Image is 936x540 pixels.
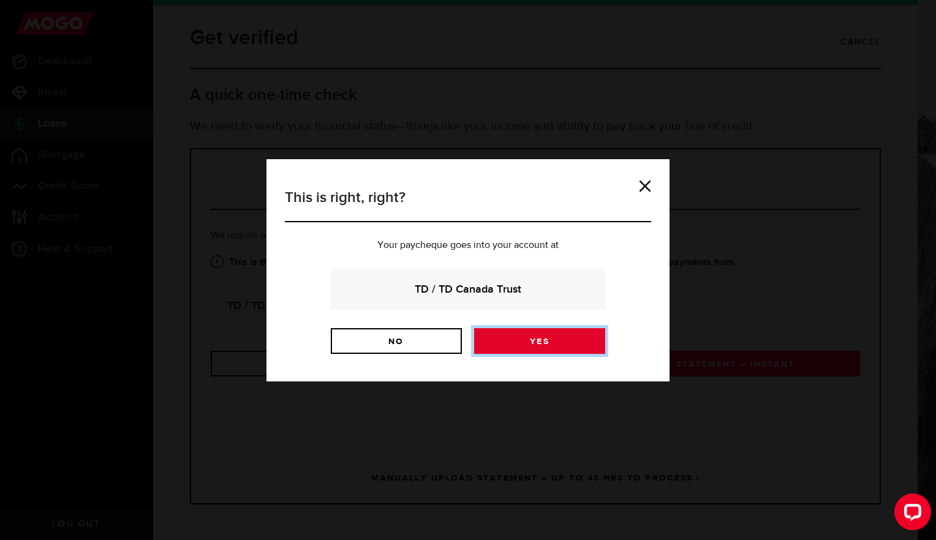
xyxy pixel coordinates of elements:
[285,241,651,250] p: Your paycheque goes into your account at
[331,328,462,354] a: No
[474,328,605,354] a: Yes
[347,281,589,298] strong: TD / TD Canada Trust
[885,489,936,540] iframe: LiveChat chat widget
[285,187,651,222] h3: This is right, right?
